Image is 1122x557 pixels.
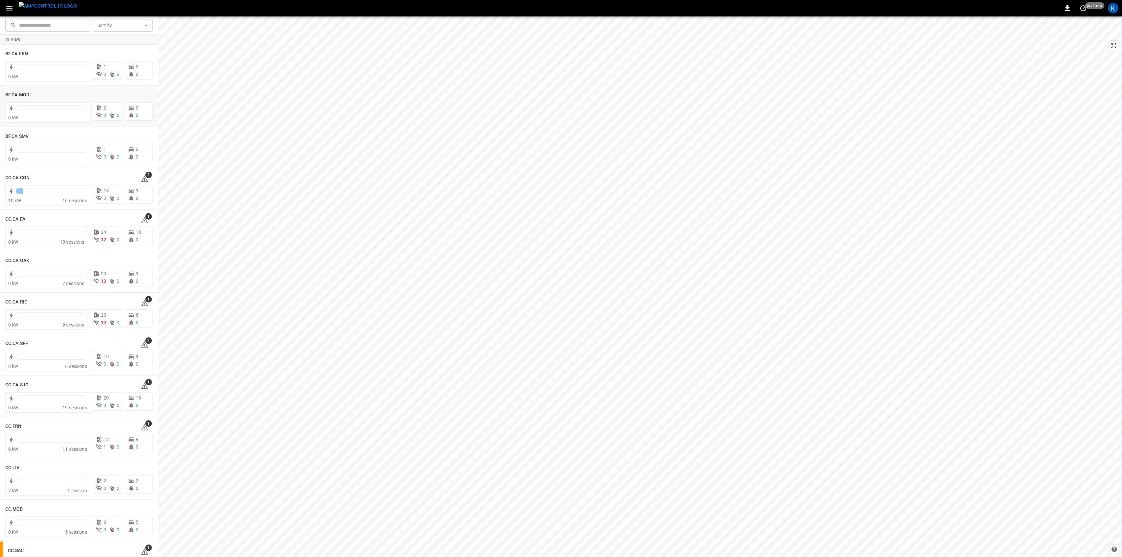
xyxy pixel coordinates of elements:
[136,64,138,69] span: 0
[5,423,22,430] h6: CC.FRN
[8,322,18,327] span: 0 kW
[136,478,138,483] span: 2
[104,154,106,159] span: 0
[136,271,138,276] span: 9
[5,381,29,389] h6: CC.CA.SJO
[67,488,87,493] span: 1 session
[145,545,152,551] span: 1
[145,337,152,344] span: 2
[136,520,138,525] span: 5
[117,320,119,325] span: 0
[5,37,21,42] strong: In View
[136,312,138,318] span: 6
[62,281,84,286] span: 7 sessions
[117,486,119,491] span: 0
[136,237,138,242] span: 0
[62,405,87,410] span: 19 sessions
[136,527,138,532] span: 0
[136,196,138,201] span: 0
[101,320,106,325] span: 10
[136,154,138,159] span: 0
[101,278,106,284] span: 10
[117,154,119,159] span: 0
[5,133,29,140] h6: BF.CA.SMV
[117,444,119,449] span: 0
[136,354,138,359] span: 9
[104,72,106,77] span: 0
[117,278,119,284] span: 0
[8,364,18,369] span: 0 kW
[136,147,138,152] span: 0
[104,113,106,118] span: 0
[101,237,106,242] span: 12
[136,403,138,408] span: 0
[117,72,119,77] span: 0
[117,237,119,242] span: 0
[8,281,18,286] span: 0 kW
[19,2,77,10] img: ampcontrol.io logo
[104,527,106,532] span: 0
[8,198,21,203] span: 10 kW
[1078,3,1088,13] button: set refresh interval
[145,379,152,385] span: 1
[5,174,30,182] h6: CC.CA.CON
[5,257,29,264] h6: CC.CA.OAK
[104,196,106,201] span: 0
[136,188,138,193] span: 9
[104,64,106,69] span: 1
[5,91,29,99] h6: BF.CA.MOD
[136,486,138,491] span: 0
[104,486,106,491] span: 0
[8,447,18,452] span: 0 kW
[104,188,109,193] span: 18
[101,312,106,318] span: 20
[145,296,152,303] span: 1
[60,239,84,245] span: 10 sessions
[136,395,141,400] span: 18
[117,403,119,408] span: 0
[136,320,138,325] span: 0
[101,271,106,276] span: 20
[136,72,138,77] span: 0
[5,299,27,306] h6: CC.CA.RIC
[8,239,18,245] span: 0 kW
[104,478,106,483] span: 2
[145,213,152,220] span: 1
[8,547,24,554] h6: CC.SAC
[145,420,152,427] span: 1
[8,115,18,120] span: 0 kW
[104,395,109,400] span: 20
[1108,3,1118,13] div: profile-icon
[8,529,18,535] span: 0 kW
[136,230,141,235] span: 10
[117,361,119,367] span: 0
[5,50,28,58] h6: BF.CA.FRN
[104,444,106,449] span: 1
[117,196,119,201] span: 0
[5,506,23,513] h6: CC.MOD
[5,340,28,347] h6: CC.CA.SFF
[117,113,119,118] span: 0
[104,147,106,152] span: 1
[5,464,20,472] h6: CC.LIV
[65,529,87,535] span: 5 sessions
[104,520,106,525] span: 6
[8,74,18,79] span: 0 kW
[104,361,106,367] span: 0
[136,437,138,442] span: 9
[136,444,138,449] span: 0
[8,405,18,410] span: 0 kW
[62,447,87,452] span: 11 sessions
[136,361,138,367] span: 0
[8,488,18,493] span: 7 kW
[62,198,87,203] span: 16 sessions
[136,278,138,284] span: 0
[5,216,27,223] h6: CC.CA.FAI
[62,322,84,327] span: 9 sessions
[136,105,138,110] span: 0
[104,354,109,359] span: 10
[104,437,109,442] span: 13
[101,230,106,235] span: 24
[104,105,106,110] span: 2
[145,172,152,178] span: 2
